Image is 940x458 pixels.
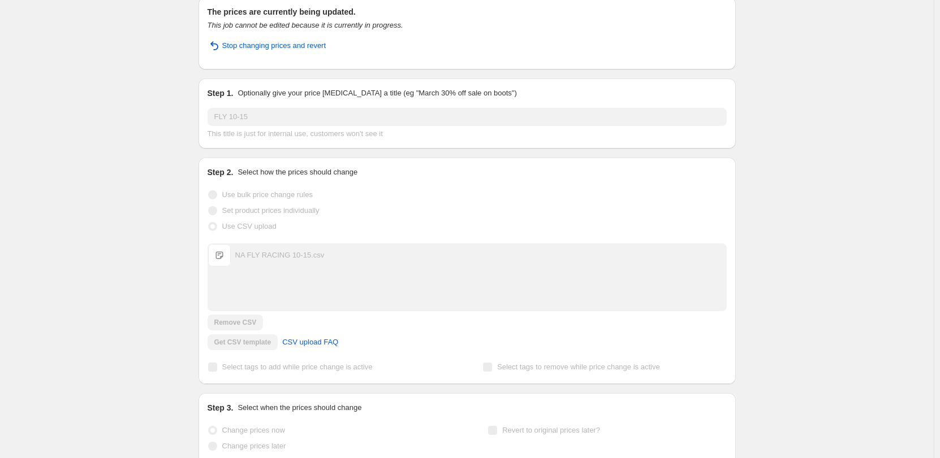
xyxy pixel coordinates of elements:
[238,402,361,413] p: Select when the prices should change
[208,88,234,99] h2: Step 1.
[208,129,383,138] span: This title is just for internal use, customers won't see it
[275,333,345,351] a: CSV upload FAQ
[208,402,234,413] h2: Step 3.
[222,442,286,450] span: Change prices later
[208,6,727,18] h2: The prices are currently being updated.
[497,363,660,371] span: Select tags to remove while price change is active
[222,190,313,199] span: Use bulk price change rules
[222,222,277,230] span: Use CSV upload
[235,250,325,261] div: NA FLY RACING 10-15.csv
[282,337,338,348] span: CSV upload FAQ
[222,426,285,434] span: Change prices now
[222,363,373,371] span: Select tags to add while price change is active
[238,88,516,99] p: Optionally give your price [MEDICAL_DATA] a title (eg "March 30% off sale on boots")
[208,108,727,126] input: 30% off holiday sale
[201,37,333,55] button: Stop changing prices and revert
[502,426,600,434] span: Revert to original prices later?
[222,40,326,51] span: Stop changing prices and revert
[208,167,234,178] h2: Step 2.
[222,206,320,215] span: Set product prices individually
[238,167,357,178] p: Select how the prices should change
[208,21,403,29] i: This job cannot be edited because it is currently in progress.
